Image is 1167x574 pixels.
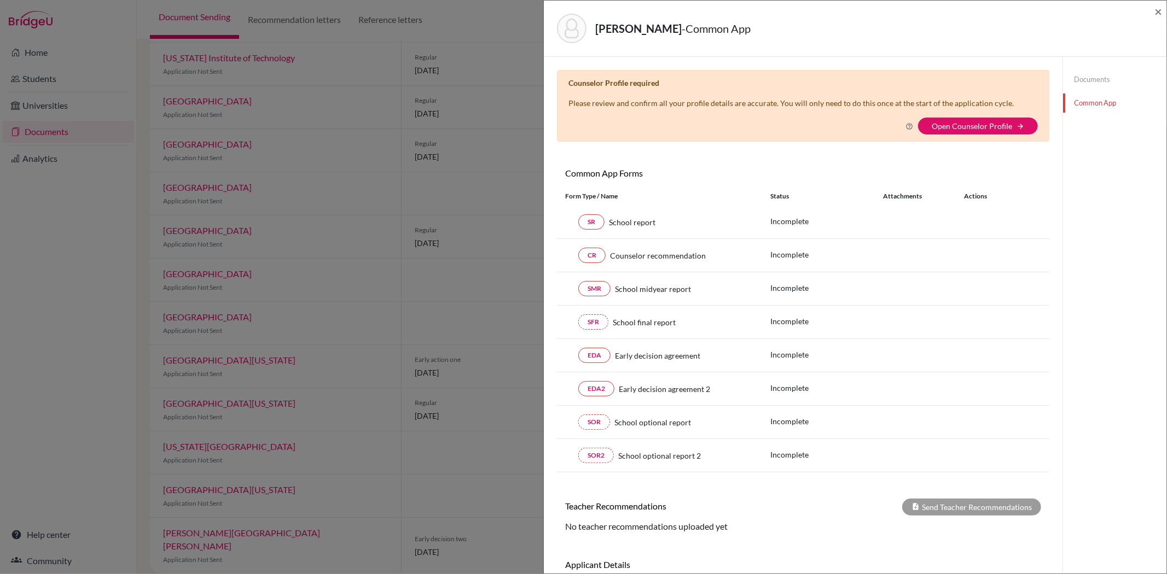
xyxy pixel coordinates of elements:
b: Counselor Profile required [568,78,659,87]
span: School final report [613,317,676,328]
a: EDA [578,348,611,363]
div: Status [770,191,883,201]
span: School report [609,216,655,228]
p: Incomplete [770,249,883,260]
span: Early decision agreement 2 [619,383,710,395]
span: Counselor recommendation [610,250,706,261]
span: School optional report 2 [618,450,701,461]
div: No teacher recommendations uploaded yet [557,520,1049,533]
h6: Common App Forms [557,168,803,178]
a: Common App [1063,93,1166,113]
h6: Applicant Details [565,559,795,570]
p: Incomplete [770,382,883,394]
div: Attachments [883,191,951,201]
a: Open Counselor Profile [932,121,1012,131]
span: School midyear report [615,283,691,295]
a: CR [578,248,606,263]
button: Close [1154,5,1162,18]
p: Incomplete [770,415,883,427]
a: SFR [578,314,608,330]
p: Incomplete [770,315,883,327]
a: SMR [578,281,611,296]
a: Documents [1063,70,1166,89]
a: EDA2 [578,381,614,396]
i: arrow_forward [1017,122,1024,130]
a: SOR [578,414,610,430]
span: × [1154,3,1162,19]
div: Actions [951,191,1019,201]
button: Open Counselor Profilearrow_forward [918,118,1038,134]
a: SR [578,214,605,230]
p: Incomplete [770,349,883,360]
div: Form Type / Name [557,191,762,201]
p: Please review and confirm all your profile details are accurate. You will only need to do this on... [568,97,1014,109]
div: Send Teacher Recommendations [902,499,1041,516]
p: Incomplete [770,215,883,227]
strong: [PERSON_NAME] [595,22,682,35]
p: Incomplete [770,449,883,460]
a: SOR2 [578,448,614,463]
span: - Common App [682,22,751,35]
p: Incomplete [770,282,883,294]
h6: Teacher Recommendations [557,501,803,511]
span: School optional report [614,417,691,428]
span: Early decision agreement [615,350,700,361]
